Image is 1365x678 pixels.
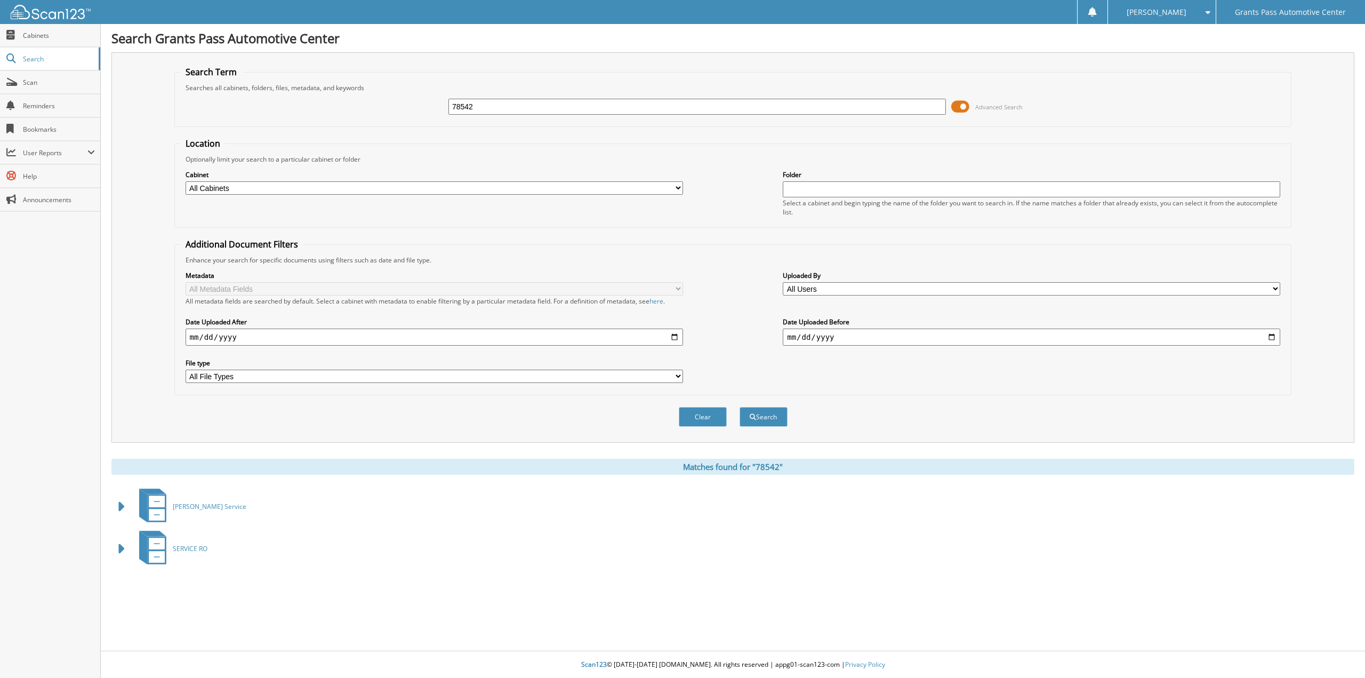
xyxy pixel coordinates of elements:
[23,148,87,157] span: User Reports
[23,54,93,63] span: Search
[783,170,1280,179] label: Folder
[173,502,246,511] span: [PERSON_NAME] Service
[975,103,1023,111] span: Advanced Search
[186,271,683,280] label: Metadata
[23,78,95,87] span: Scan
[740,407,788,427] button: Search
[581,660,607,669] span: Scan123
[101,652,1365,678] div: © [DATE]-[DATE] [DOMAIN_NAME]. All rights reserved | appg01-scan123-com |
[173,544,207,553] span: SERVICE RO
[186,329,683,346] input: start
[180,256,1286,265] div: Enhance your search for specific documents using filters such as date and file type.
[180,155,1286,164] div: Optionally limit your search to a particular cabinet or folder
[186,317,683,326] label: Date Uploaded After
[23,31,95,40] span: Cabinets
[186,297,683,306] div: All metadata fields are searched by default. Select a cabinet with metadata to enable filtering b...
[180,66,242,78] legend: Search Term
[23,172,95,181] span: Help
[180,138,226,149] legend: Location
[649,297,663,306] a: here
[11,5,91,19] img: scan123-logo-white.svg
[1312,627,1365,678] iframe: Chat Widget
[845,660,885,669] a: Privacy Policy
[111,459,1354,475] div: Matches found for "78542"
[133,485,246,528] a: [PERSON_NAME] Service
[783,198,1280,217] div: Select a cabinet and begin typing the name of the folder you want to search in. If the name match...
[1235,9,1346,15] span: Grants Pass Automotive Center
[186,358,683,368] label: File type
[783,317,1280,326] label: Date Uploaded Before
[23,101,95,110] span: Reminders
[23,125,95,134] span: Bookmarks
[133,528,207,570] a: SERVICE RO
[783,271,1280,280] label: Uploaded By
[783,329,1280,346] input: end
[679,407,727,427] button: Clear
[186,170,683,179] label: Cabinet
[1127,9,1186,15] span: [PERSON_NAME]
[180,238,303,250] legend: Additional Document Filters
[111,29,1354,47] h1: Search Grants Pass Automotive Center
[180,83,1286,92] div: Searches all cabinets, folders, files, metadata, and keywords
[23,195,95,204] span: Announcements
